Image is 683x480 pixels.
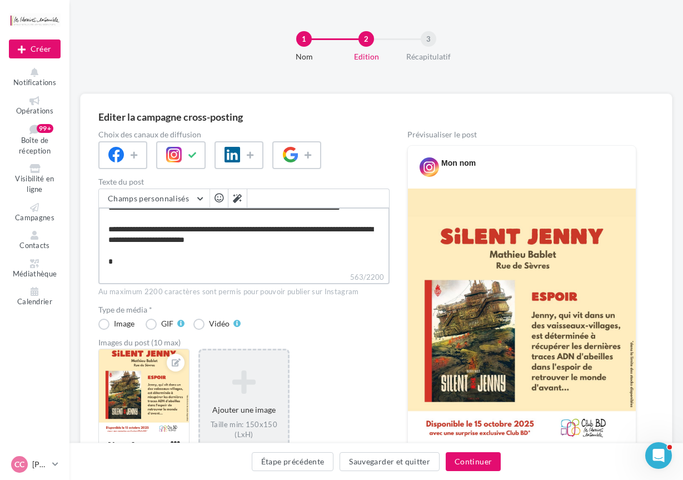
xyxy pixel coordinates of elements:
span: Campagnes [15,213,54,222]
div: Mon nom [441,157,476,169]
button: Sauvegarder et quitter [340,452,440,471]
a: CC [PERSON_NAME] [9,454,61,475]
span: CC [14,459,24,470]
div: Editer la campagne cross-posting [98,112,243,122]
div: 99+ [37,124,53,133]
p: [PERSON_NAME] [32,459,48,470]
div: Au maximum 2200 caractères sont permis pour pouvoir publier sur Instagram [98,287,390,297]
span: Notifications [13,78,56,87]
a: Calendrier [9,285,61,309]
a: Campagnes [9,201,61,225]
span: Médiathèque [13,269,57,278]
div: 2 [358,31,374,47]
div: Images du post (10 max) [98,339,390,347]
div: GIF [161,320,173,328]
a: Visibilité en ligne [9,162,61,196]
span: Visibilité en ligne [15,175,54,194]
a: Contacts [9,229,61,253]
button: Étape précédente [252,452,334,471]
span: Champs personnalisés [108,194,189,203]
span: Opérations [16,106,53,115]
div: [Jeun] post librairie 45 [108,439,156,463]
button: Continuer [446,452,501,471]
button: Champs personnalisés [99,189,210,208]
a: Opérations [9,94,61,118]
span: Contacts [19,241,50,250]
button: Notifications [9,66,61,90]
div: 1 [296,31,312,47]
span: Calendrier [17,297,52,306]
div: Nom [268,51,340,62]
button: Créer [9,39,61,58]
label: 563/2200 [98,271,390,284]
div: Prévisualiser le post [407,131,636,138]
div: 3 [421,31,436,47]
div: Edition [331,51,402,62]
label: Texte du post [98,178,390,186]
label: Type de média * [98,306,390,314]
div: Image [114,320,134,328]
iframe: Intercom live chat [645,442,672,469]
a: Médiathèque [9,257,61,281]
div: Récapitulatif [393,51,464,62]
a: Boîte de réception99+ [9,122,61,157]
div: Nouvelle campagne [9,39,61,58]
label: Choix des canaux de diffusion [98,131,390,138]
div: Vidéo [209,320,230,328]
span: Boîte de réception [19,136,51,156]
